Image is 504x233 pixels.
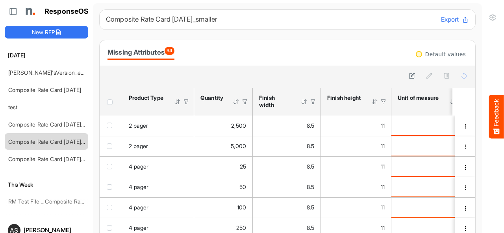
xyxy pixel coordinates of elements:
span: 11 [381,183,385,190]
a: Composite Rate Card [DATE]_smaller [8,138,102,145]
td: f6c83892-ca99-46fc-b11d-2ddd7960ee9c is template cell Column Header [455,177,477,197]
td: 2 pager is template cell Column Header product-type [122,116,194,136]
td: is template cell Column Header httpsnorthellcomontologiesmapping-rulesmeasurementhasunitofmeasure [391,156,470,177]
a: [PERSON_NAME]'sVersion_e2e-test-file_20250604_111803 [8,69,156,76]
span: 11 [381,204,385,211]
h6: Composite Rate Card [DATE]_smaller [106,16,435,23]
button: dropdownbutton [461,143,470,151]
div: Filter Icon [309,98,317,105]
td: 8.5 is template cell Column Header httpsnorthellcomontologiesmapping-rulesmeasurementhasfinishsiz... [253,116,321,136]
td: 11 is template cell Column Header httpsnorthellcomontologiesmapping-rulesmeasurementhasfinishsize... [321,156,391,177]
button: Feedback [489,95,504,138]
div: Quantity [200,94,222,101]
div: Finish height [327,94,361,101]
h1: ResponseOS [44,7,89,16]
button: dropdownbutton [461,184,470,192]
span: 4 pager [129,163,148,170]
div: Product Type [129,94,164,101]
button: dropdownbutton [461,225,470,233]
button: New RFP [5,26,88,39]
div: Finish width [259,94,291,108]
td: is template cell Column Header httpsnorthellcomontologiesmapping-rulesmeasurementhasunitofmeasure [391,116,470,136]
div: Filter Icon [241,98,248,105]
a: Composite Rate Card [DATE]_smaller [8,156,102,162]
td: 8.5 is template cell Column Header httpsnorthellcomontologiesmapping-rulesmeasurementhasfinishsiz... [253,136,321,156]
a: RM Test File _ Composite Rate Card [DATE] [8,198,118,205]
div: [PERSON_NAME] [24,227,85,233]
td: 100 is template cell Column Header httpsnorthellcomontologiesmapping-rulesorderhasquantity [194,197,253,218]
td: is template cell Column Header httpsnorthellcomontologiesmapping-rulesmeasurementhasunitofmeasure [391,197,470,218]
span: 2 pager [129,143,148,149]
td: 4 pager is template cell Column Header product-type [122,177,194,197]
td: 062b27a9-c9cd-44d4-9734-8d7b603cc1e4 is template cell Column Header [455,156,477,177]
button: dropdownbutton [461,163,470,171]
td: 2 pager is template cell Column Header product-type [122,136,194,156]
span: 50 [239,183,246,190]
div: Filter Icon [183,98,190,105]
div: Filter Icon [380,98,387,105]
span: 4 pager [129,183,148,190]
td: 11 is template cell Column Header httpsnorthellcomontologiesmapping-rulesmeasurementhasfinishsize... [321,116,391,136]
img: Northell [22,4,37,19]
span: 4 pager [129,224,148,231]
td: 8.5 is template cell Column Header httpsnorthellcomontologiesmapping-rulesmeasurementhasfinishsiz... [253,177,321,197]
td: 11 is template cell Column Header httpsnorthellcomontologiesmapping-rulesmeasurementhasfinishsize... [321,197,391,218]
span: 8.5 [307,122,314,129]
td: checkbox [100,177,122,197]
span: 5,000 [231,143,246,149]
span: 4 pager [129,204,148,211]
th: Header checkbox [100,88,122,116]
h6: This Week [5,180,88,189]
td: cb2a4815-1c43-41c3-a6f8-6d2f4ed6db25 is template cell Column Header [455,116,477,136]
button: dropdownbutton [461,122,470,130]
td: 8.5 is template cell Column Header httpsnorthellcomontologiesmapping-rulesmeasurementhasfinishsiz... [253,197,321,218]
div: Default values [425,51,466,57]
span: 11 [381,143,385,149]
td: 25 is template cell Column Header httpsnorthellcomontologiesmapping-rulesorderhasquantity [194,156,253,177]
td: 8.5 is template cell Column Header httpsnorthellcomontologiesmapping-rulesmeasurementhasfinishsiz... [253,156,321,177]
span: 11 [381,224,385,231]
span: 11 [381,122,385,129]
span: 250 [236,224,246,231]
span: 8.5 [307,204,314,211]
td: is template cell Column Header httpsnorthellcomontologiesmapping-rulesmeasurementhasunitofmeasure [391,177,470,197]
span: 100 [237,204,246,211]
div: Missing Attributes [107,47,174,58]
td: 5000 is template cell Column Header httpsnorthellcomontologiesmapping-rulesorderhasquantity [194,136,253,156]
a: Composite Rate Card [DATE]_smaller [8,121,102,128]
button: dropdownbutton [461,204,470,212]
td: 4 pager is template cell Column Header product-type [122,156,194,177]
div: Unit of measure [398,94,439,101]
button: Export [441,15,469,25]
span: 11 [381,163,385,170]
td: is template cell Column Header httpsnorthellcomontologiesmapping-rulesmeasurementhasunitofmeasure [391,136,470,156]
span: 2,500 [231,122,246,129]
span: 25 [240,163,246,170]
a: Composite Rate Card [DATE] [8,86,81,93]
td: checkbox [100,136,122,156]
td: checkbox [100,197,122,218]
td: 4 pager is template cell Column Header product-type [122,197,194,218]
span: 94 [165,47,174,55]
span: 8.5 [307,183,314,190]
td: 2500 is template cell Column Header httpsnorthellcomontologiesmapping-rulesorderhasquantity [194,116,253,136]
td: 35f914b4-da1c-4f7f-b0c4-342658d85809 is template cell Column Header [455,136,477,156]
td: 503f3f03-b44f-4fa0-b99c-cd3707393b9a is template cell Column Header [455,197,477,218]
td: 11 is template cell Column Header httpsnorthellcomontologiesmapping-rulesmeasurementhasfinishsize... [321,177,391,197]
td: 50 is template cell Column Header httpsnorthellcomontologiesmapping-rulesorderhasquantity [194,177,253,197]
span: 8.5 [307,224,314,231]
td: 11 is template cell Column Header httpsnorthellcomontologiesmapping-rulesmeasurementhasfinishsize... [321,136,391,156]
td: checkbox [100,116,122,136]
a: test [8,104,18,110]
td: checkbox [100,156,122,177]
h6: [DATE] [5,51,88,60]
span: 8.5 [307,143,314,149]
span: 8.5 [307,163,314,170]
span: 2 pager [129,122,148,129]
